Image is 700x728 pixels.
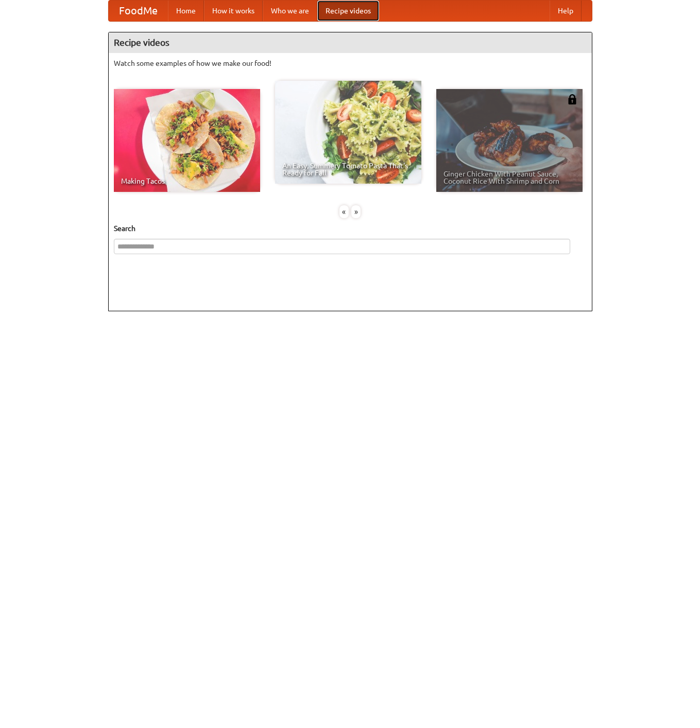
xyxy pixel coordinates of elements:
a: Home [168,1,204,21]
a: An Easy, Summery Tomato Pasta That's Ready for Fall [275,81,421,184]
img: 483408.png [567,94,577,104]
a: FoodMe [109,1,168,21]
span: An Easy, Summery Tomato Pasta That's Ready for Fall [282,162,414,176]
h4: Recipe videos [109,32,592,53]
a: Making Tacos [114,89,260,192]
a: How it works [204,1,263,21]
p: Watch some examples of how we make our food! [114,58,587,68]
a: Who we are [263,1,317,21]
span: Making Tacos [121,177,253,185]
a: Recipe videos [317,1,379,21]
h5: Search [114,223,587,234]
a: Help [550,1,582,21]
div: « [339,205,349,218]
div: » [351,205,361,218]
